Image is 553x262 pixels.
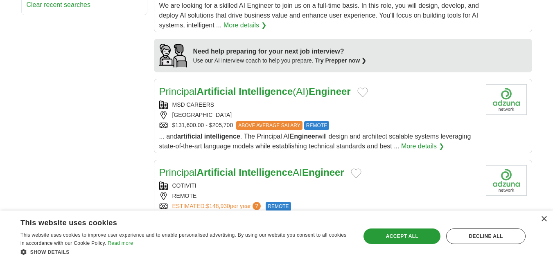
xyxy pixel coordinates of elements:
div: Accept all [363,228,440,244]
span: REMOTE [304,121,329,130]
strong: Intelligence [239,86,293,97]
div: Close [541,216,547,222]
strong: intelligence [204,133,240,140]
a: PrincipalArtificial Intelligence(AI)Engineer [159,86,351,97]
div: Decline all [446,228,526,244]
span: ... and . The Principal AI will design and architect scalable systems leveraging state-of-the-art... [159,133,471,150]
button: Add to favorite jobs [357,87,368,97]
a: More details ❯ [401,141,444,151]
div: Need help preparing for your next job interview? [193,47,367,56]
strong: Intelligence [239,167,293,178]
span: Show details [30,249,70,255]
span: $148,930 [206,203,230,209]
div: COTIVITI [159,181,479,190]
span: ABOVE AVERAGE SALARY [236,121,302,130]
strong: Engineer [302,167,344,178]
a: Read more, opens a new window [108,240,133,246]
strong: artificial [177,133,202,140]
div: Show details [20,248,351,256]
strong: Engineer [309,86,351,97]
span: We are looking for a skilled AI Engineer to join us on a full-time basis. In this role, you will ... [159,2,479,29]
strong: Artificial [197,167,236,178]
a: PrincipalArtificial IntelligenceAIEngineer [159,167,344,178]
span: This website uses cookies to improve user experience and to enable personalised advertising. By u... [20,232,346,246]
span: ? [253,202,261,210]
img: Company logo [486,84,527,115]
div: Use our AI interview coach to help you prepare. [193,56,367,65]
div: REMOTE [159,192,479,200]
div: $131,600.00 - $205,700 [159,121,479,130]
strong: Artificial [197,86,236,97]
a: More details ❯ [223,20,266,30]
div: This website uses cookies [20,215,330,228]
div: MSD CAREERS [159,101,479,109]
button: Add to favorite jobs [351,168,361,178]
span: REMOTE [266,202,291,211]
a: Clear recent searches [27,1,91,8]
div: [GEOGRAPHIC_DATA] [159,111,479,119]
strong: Engineer [289,133,317,140]
img: Company logo [486,165,527,196]
a: Try Prepper now ❯ [315,57,367,64]
a: ESTIMATED:$148,930per year? [172,202,263,211]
